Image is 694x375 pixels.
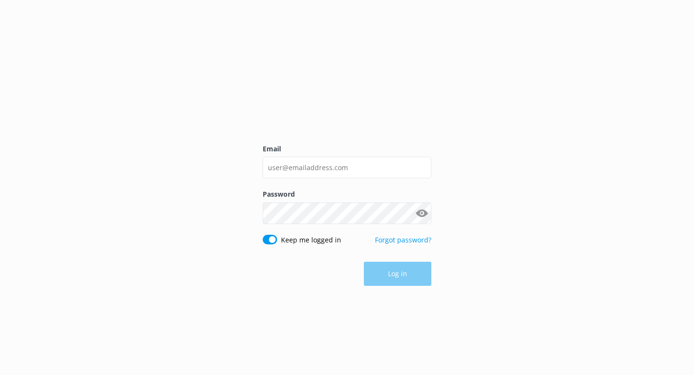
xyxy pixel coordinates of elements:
label: Email [263,144,431,154]
input: user@emailaddress.com [263,157,431,178]
label: Password [263,189,431,200]
label: Keep me logged in [281,235,341,245]
a: Forgot password? [375,235,431,244]
button: Show password [412,203,431,223]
